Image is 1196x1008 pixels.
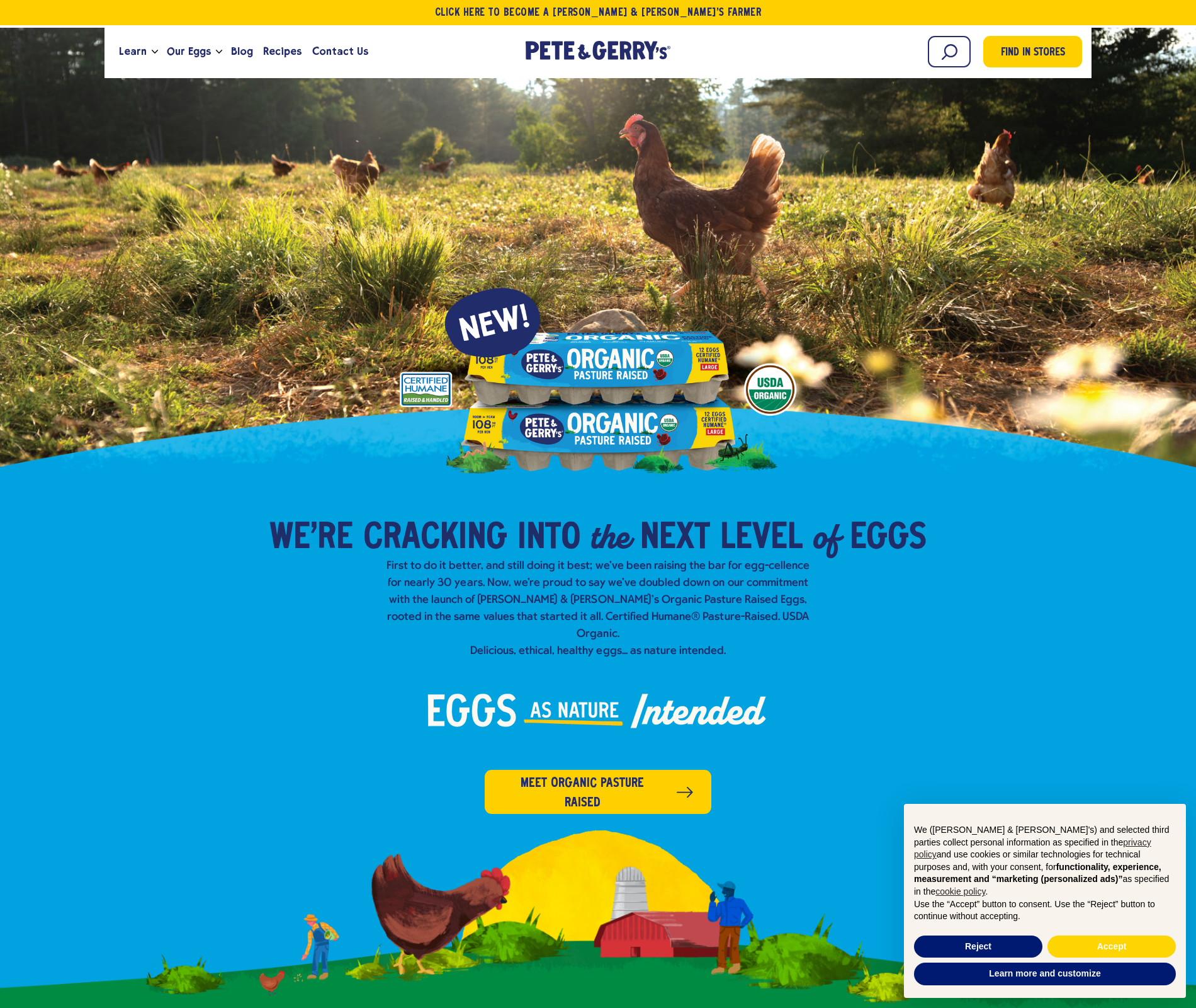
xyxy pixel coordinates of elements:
button: Learn more and customize [914,963,1176,985]
a: Recipes [258,35,307,69]
input: Search [928,36,971,67]
span: Our Eggs [167,43,211,59]
a: Our Eggs [162,35,216,69]
span: Learn [119,43,147,59]
div: Notice [894,794,1196,1008]
a: Blog [226,35,258,69]
span: We’re [269,520,353,558]
a: Learn [114,35,152,69]
a: Contact Us [307,35,373,69]
em: the [590,513,630,559]
p: First to do it better, and still doing it best; we've been raising the bar for egg-cellence for n... [381,558,815,660]
em: of [813,513,840,559]
span: Cracking [363,520,507,558]
button: Reject [914,936,1042,958]
span: Level [720,520,803,558]
span: into [517,520,580,558]
span: Contact Us [312,43,368,59]
a: Meet organic pasture raised [485,770,711,814]
span: Next [640,520,710,558]
span: Recipes [263,43,302,59]
a: Find in Stores [983,36,1082,67]
span: Eggs​ [850,520,927,558]
span: Find in Stores [1001,45,1065,62]
p: Use the “Accept” button to consent. Use the “Reject” button to continue without accepting. [914,898,1176,923]
a: cookie policy [935,886,985,896]
p: We ([PERSON_NAME] & [PERSON_NAME]'s) and selected third parties collect personal information as s... [914,824,1176,898]
button: Open the dropdown menu for Our Eggs [216,50,222,54]
button: Open the dropdown menu for Learn [152,50,158,54]
span: Meet organic pasture raised [504,774,662,813]
span: Blog [231,43,253,59]
button: Accept [1047,936,1176,958]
